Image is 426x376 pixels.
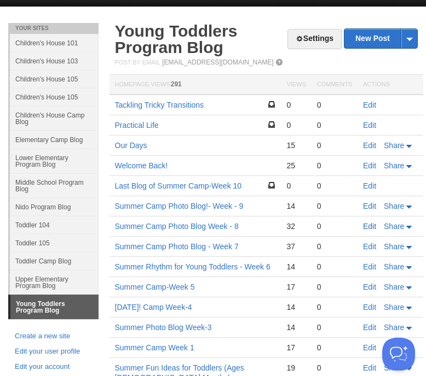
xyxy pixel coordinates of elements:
[317,120,352,130] div: 0
[363,121,376,130] a: Edit
[363,323,376,332] a: Edit
[363,181,376,190] a: Edit
[384,222,404,231] span: Share
[317,181,352,191] div: 0
[286,161,306,171] div: 25
[317,100,352,110] div: 0
[363,303,376,312] a: Edit
[363,343,376,352] a: Edit
[110,75,281,95] th: Homepage Views
[382,338,415,371] iframe: Help Scout Beacon - Open
[384,161,404,170] span: Share
[10,173,99,198] a: Middle School Program Blog
[317,242,352,251] div: 0
[317,161,352,171] div: 0
[115,262,270,271] a: Summer Rhythm for Young Toddlers - Week 6
[363,363,376,372] a: Edit
[286,302,306,312] div: 14
[317,282,352,292] div: 0
[10,216,99,234] a: Toddler 104
[317,363,352,373] div: 0
[115,303,192,312] a: [DATE]! Camp Week-4
[10,131,99,149] a: Elementary Camp Blog
[10,52,99,70] a: Children's House 103
[363,202,376,210] a: Edit
[115,222,239,231] a: Summer Camp Photo Blog Week - 8
[286,181,306,191] div: 0
[384,202,404,210] span: Share
[171,80,182,88] span: 291
[10,149,99,173] a: Lower Elementary Program Blog
[10,198,99,216] a: Nido Program Blog
[15,361,92,373] a: Edit your account
[363,222,376,231] a: Edit
[15,346,92,357] a: Edit your user profile
[10,234,99,252] a: Toddler 105
[317,322,352,332] div: 0
[286,343,306,352] div: 17
[162,58,273,66] a: [EMAIL_ADDRESS][DOMAIN_NAME]
[115,323,212,332] a: Summer Photo Blog Week-3
[384,283,404,291] span: Share
[10,270,99,295] a: Upper Elementary Program Blog
[115,121,159,130] a: Practical Life
[384,262,404,271] span: Share
[115,59,160,66] span: Post by Email
[10,34,99,52] a: Children's House 101
[286,322,306,332] div: 14
[317,140,352,150] div: 0
[317,201,352,211] div: 0
[10,88,99,106] a: Children's House 105
[286,140,306,150] div: 15
[317,262,352,272] div: 0
[10,252,99,270] a: Toddler Camp Blog
[317,343,352,352] div: 0
[286,100,306,110] div: 0
[8,23,99,34] li: Your Sites
[312,75,358,95] th: Comments
[286,262,306,272] div: 14
[115,181,242,190] a: Last Blog of Summer Camp-Week 10
[281,75,311,95] th: Views
[384,242,404,251] span: Share
[384,141,404,150] span: Share
[317,302,352,312] div: 0
[115,202,244,210] a: Summer Camp Photo Blog!- Week - 9
[384,303,404,312] span: Share
[115,242,239,251] a: Summer Camp Photo Blog - Week 7
[115,22,238,56] a: Young Toddlers Program Blog
[384,323,404,332] span: Share
[286,221,306,231] div: 32
[115,101,204,109] a: Tackling Tricky Transitions
[363,283,376,291] a: Edit
[115,141,147,150] a: Our Days
[363,242,376,251] a: Edit
[286,201,306,211] div: 14
[10,106,99,131] a: Children's House Camp Blog
[358,75,423,95] th: Actions
[344,29,417,48] a: New Post
[10,70,99,88] a: Children's House 105
[286,242,306,251] div: 37
[115,283,195,291] a: Summer Camp-Week 5
[287,29,342,49] a: Settings
[10,295,99,319] a: Young Toddlers Program Blog
[363,101,376,109] a: Edit
[115,343,194,352] a: Summer Camp Week 1
[115,161,168,170] a: Welcome Back!
[363,141,376,150] a: Edit
[286,120,306,130] div: 0
[363,161,376,170] a: Edit
[317,221,352,231] div: 0
[286,363,306,373] div: 19
[286,282,306,292] div: 17
[15,331,92,342] a: Create a new site
[363,262,376,271] a: Edit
